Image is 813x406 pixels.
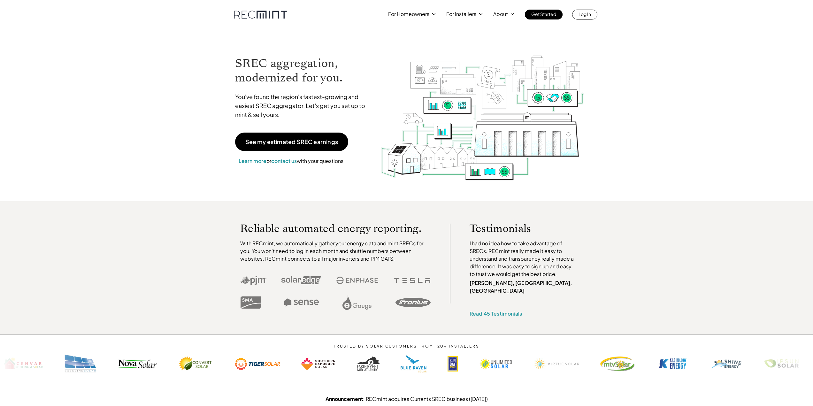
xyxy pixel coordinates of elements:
[235,133,348,151] a: See my estimated SREC earnings
[470,240,577,278] p: I had no idea how to take advantage of SRECs. RECmint really made it easy to understand and trans...
[245,139,338,145] p: See my estimated SREC earnings
[579,10,591,19] p: Log In
[470,279,577,295] p: [PERSON_NAME], [GEOGRAPHIC_DATA], [GEOGRAPHIC_DATA]
[326,395,363,402] strong: Announcement
[239,157,266,164] a: Learn more
[380,39,584,182] img: RECmint value cycle
[271,157,297,164] a: contact us
[572,10,597,19] a: Log In
[314,344,499,349] p: TRUSTED BY SOLAR CUSTOMERS FROM 120+ INSTALLERS
[240,240,431,263] p: With RECmint, we automatically gather your energy data and mint SRECs for you. You won't need to ...
[235,92,371,119] p: You've found the region's fastest-growing and easiest SREC aggregator. Let's get you set up to mi...
[470,310,522,317] a: Read 45 Testimonials
[240,224,431,233] p: Reliable automated energy reporting.
[326,395,488,402] a: Announcement: RECmint acquires Currents SREC business ([DATE])
[531,10,556,19] p: Get Started
[235,157,347,165] p: or with your questions
[470,224,565,233] p: Testimonials
[525,10,563,19] a: Get Started
[446,10,476,19] p: For Installers
[388,10,429,19] p: For Homeowners
[235,56,371,85] h1: SREC aggregation, modernized for you.
[493,10,508,19] p: About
